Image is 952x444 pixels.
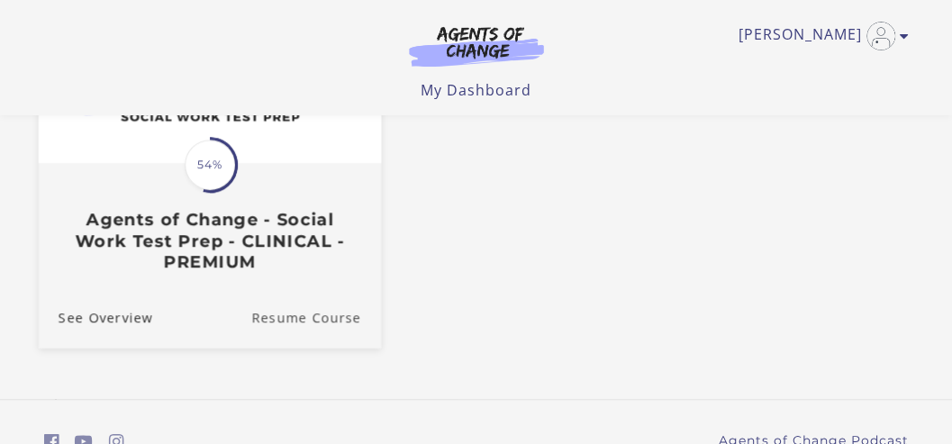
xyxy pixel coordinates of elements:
[185,140,235,190] span: 54%
[390,25,563,67] img: Agents of Change Logo
[38,286,152,347] a: Agents of Change - Social Work Test Prep - CLINICAL - PREMIUM: See Overview
[421,80,531,100] a: My Dashboard
[739,22,900,50] a: Toggle menu
[251,286,381,347] a: Agents of Change - Social Work Test Prep - CLINICAL - PREMIUM: Resume Course
[58,209,360,272] h3: Agents of Change - Social Work Test Prep - CLINICAL - PREMIUM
